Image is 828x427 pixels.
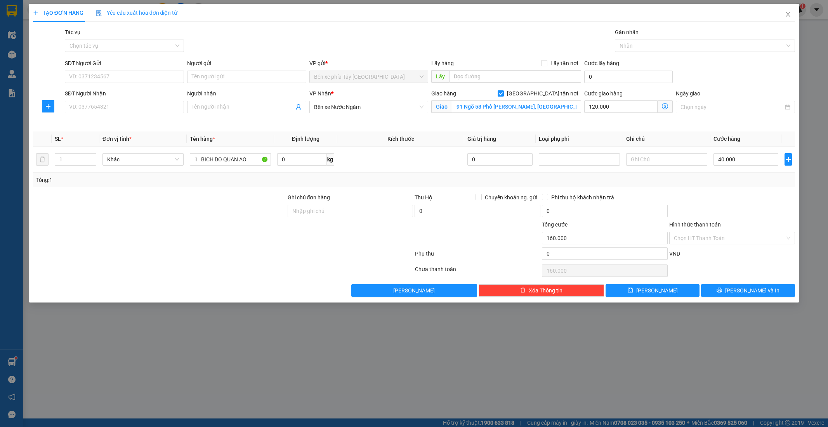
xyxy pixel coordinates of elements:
span: [PERSON_NAME] [636,286,678,295]
span: Tên hàng [190,136,215,142]
span: dollar-circle [662,103,668,109]
div: Tổng: 1 [36,176,319,184]
span: Khác [107,154,179,165]
span: Đơn vị tính [102,136,132,142]
span: TẠO ĐƠN HÀNG [33,10,83,16]
th: Loại phụ phí [536,131,623,147]
div: Người nhận [187,89,306,98]
span: Tổng cước [542,221,568,228]
span: Yêu cầu xuất hóa đơn điện tử [96,10,178,16]
input: 0 [467,153,533,166]
span: Lấy [431,70,449,83]
label: Hình thức thanh toán [669,221,721,228]
th: Ghi chú [623,131,710,147]
label: Ngày giao [676,90,700,97]
input: Ghi Chú [626,153,707,166]
input: Ngày giao [680,103,783,111]
input: Cước lấy hàng [584,71,673,83]
label: Cước lấy hàng [584,60,619,66]
label: Tác vụ [65,29,80,35]
button: plus [785,153,792,166]
span: Kích thước [387,136,414,142]
span: Giao hàng [431,90,456,97]
div: SĐT Người Gửi [65,59,184,67]
button: deleteXóa Thông tin [479,284,604,297]
button: plus [42,100,54,112]
span: Cước hàng [713,136,740,142]
label: Ghi chú đơn hàng [288,194,330,201]
button: printer[PERSON_NAME] và In [701,284,795,297]
span: Xóa Thông tin [529,286,562,295]
input: Dọc đường [449,70,581,83]
div: SĐT Người Nhận [65,89,184,98]
div: VP gửi [309,59,429,67]
div: Chưa thanh toán [414,265,542,278]
input: VD: Bàn, Ghế [190,153,271,166]
span: [GEOGRAPHIC_DATA] tận nơi [504,89,581,98]
span: SL [55,136,61,142]
span: plus [42,103,54,109]
span: Giao [431,100,452,113]
div: Người gửi [187,59,306,67]
span: Giá trị hàng [467,136,496,142]
span: VND [669,251,680,257]
div: Phụ thu [414,249,542,263]
span: delete [520,287,526,294]
span: user-add [295,104,302,110]
span: plus [33,10,38,16]
button: save[PERSON_NAME] [606,284,700,297]
span: close [785,11,791,17]
span: Bến xe phía Tây Thanh Hóa [314,71,424,83]
span: [PERSON_NAME] và In [725,286,779,295]
span: kg [326,153,334,166]
span: VP Nhận [309,90,331,97]
input: Cước giao hàng [584,100,658,113]
button: [PERSON_NAME] [351,284,477,297]
label: Cước giao hàng [584,90,623,97]
span: save [628,287,633,294]
input: Ghi chú đơn hàng [288,205,413,217]
input: Giao tận nơi [452,100,581,113]
span: [PERSON_NAME] [393,286,435,295]
span: Bến xe Nước Ngầm [314,101,424,113]
button: Close [777,4,799,26]
label: Gán nhãn [615,29,639,35]
span: Định lượng [292,136,319,142]
span: plus [785,156,792,163]
span: Lấy hàng [431,60,454,66]
span: Thu Hộ [415,194,432,201]
span: Phí thu hộ khách nhận trả [548,193,617,202]
img: icon [96,10,102,16]
span: Chuyển khoản ng. gửi [482,193,540,202]
span: Lấy tận nơi [547,59,581,67]
button: delete [36,153,49,166]
span: printer [717,287,722,294]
